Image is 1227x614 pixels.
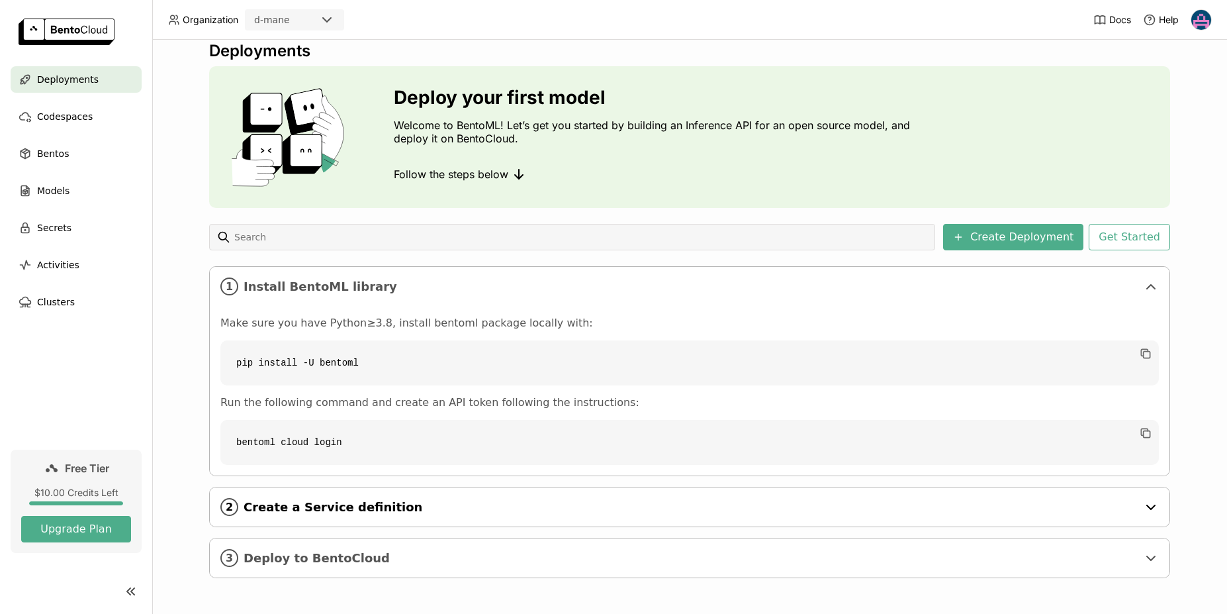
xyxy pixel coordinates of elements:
[210,538,1169,578] div: 3Deploy to BentoCloud
[210,487,1169,527] div: 2Create a Service definition
[244,280,1138,294] span: Install BentoML library
[394,168,508,181] span: Follow the steps below
[11,252,142,278] a: Activities
[1159,14,1179,26] span: Help
[220,278,238,295] i: 1
[37,72,99,87] span: Deployments
[220,420,1159,465] code: bentoml cloud login
[37,294,75,310] span: Clusters
[183,14,238,26] span: Organization
[1191,10,1211,30] img: Dhanraj Mane
[244,551,1138,566] span: Deploy to BentoCloud
[37,109,93,125] span: Codespaces
[37,183,69,199] span: Models
[21,487,131,499] div: $10.00 Credits Left
[11,66,142,93] a: Deployments
[1089,224,1170,250] button: Get Started
[220,549,238,567] i: 3
[11,178,142,204] a: Models
[291,14,293,27] input: Selected d-mane.
[233,227,930,248] input: Search
[11,215,142,241] a: Secrets
[220,340,1159,385] code: pip install -U bentoml
[21,516,131,542] button: Upgrade Plan
[943,224,1083,250] button: Create Deployment
[209,41,1170,61] div: Deployments
[19,19,114,45] img: logo
[65,462,109,475] span: Free Tier
[1093,13,1131,26] a: Docs
[394,87,917,108] h3: Deploy your first model
[254,13,290,26] div: d-mane
[11,450,142,553] a: Free Tier$10.00 Credits LeftUpgrade Plan
[220,317,1159,330] p: Make sure you have Python≥3.8, install bentoml package locally with:
[37,146,69,162] span: Bentos
[11,140,142,167] a: Bentos
[394,119,917,145] p: Welcome to BentoML! Let’s get you started by building an Inference API for an open source model, ...
[220,87,362,187] img: cover onboarding
[210,267,1169,306] div: 1Install BentoML library
[1109,14,1131,26] span: Docs
[11,289,142,315] a: Clusters
[37,220,71,236] span: Secrets
[11,103,142,130] a: Codespaces
[244,500,1138,515] span: Create a Service definition
[220,498,238,516] i: 2
[37,257,79,273] span: Activities
[220,396,1159,409] p: Run the following command and create an API token following the instructions:
[1143,13,1179,26] div: Help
